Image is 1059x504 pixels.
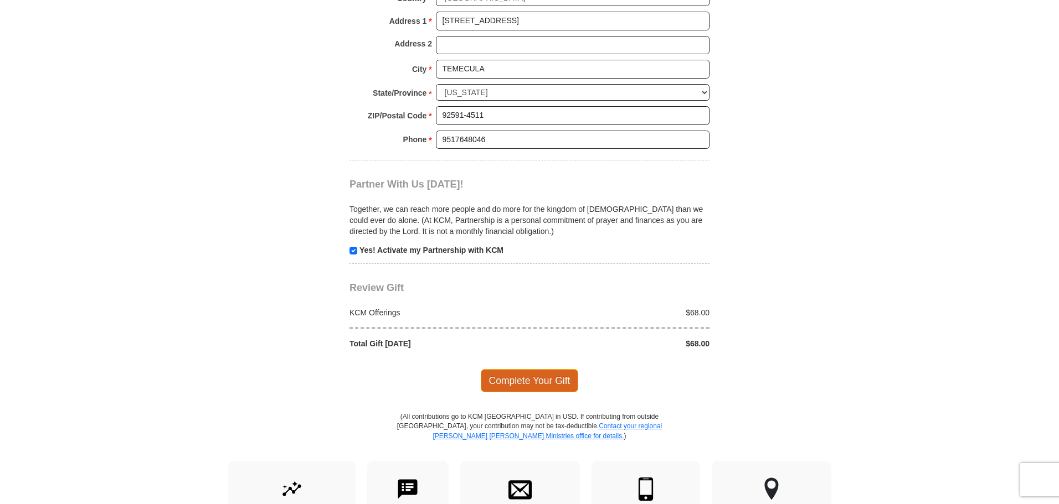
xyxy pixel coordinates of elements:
[634,477,657,501] img: mobile.svg
[389,13,427,29] strong: Address 1
[508,477,532,501] img: envelope.svg
[344,338,530,349] div: Total Gift [DATE]
[481,369,579,392] span: Complete Your Gift
[373,85,426,101] strong: State/Province
[764,477,779,501] img: other-region
[359,246,503,254] strong: Yes! Activate my Partnership with KCM
[412,61,426,77] strong: City
[349,179,464,190] span: Partner With Us [DATE]!
[403,132,427,147] strong: Phone
[280,477,304,501] img: give-by-stock.svg
[397,412,662,460] p: (All contributions go to KCM [GEOGRAPHIC_DATA] in USD. If contributing from outside [GEOGRAPHIC_D...
[344,307,530,318] div: KCM Offerings
[349,204,710,237] p: Together, we can reach more people and do more for the kingdom of [DEMOGRAPHIC_DATA] than we coul...
[529,338,716,349] div: $68.00
[529,307,716,318] div: $68.00
[396,477,419,501] img: text-to-give.svg
[433,422,662,439] a: Contact your regional [PERSON_NAME] [PERSON_NAME] Ministries office for details.
[394,36,432,51] strong: Address 2
[349,282,404,293] span: Review Gift
[368,108,427,123] strong: ZIP/Postal Code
